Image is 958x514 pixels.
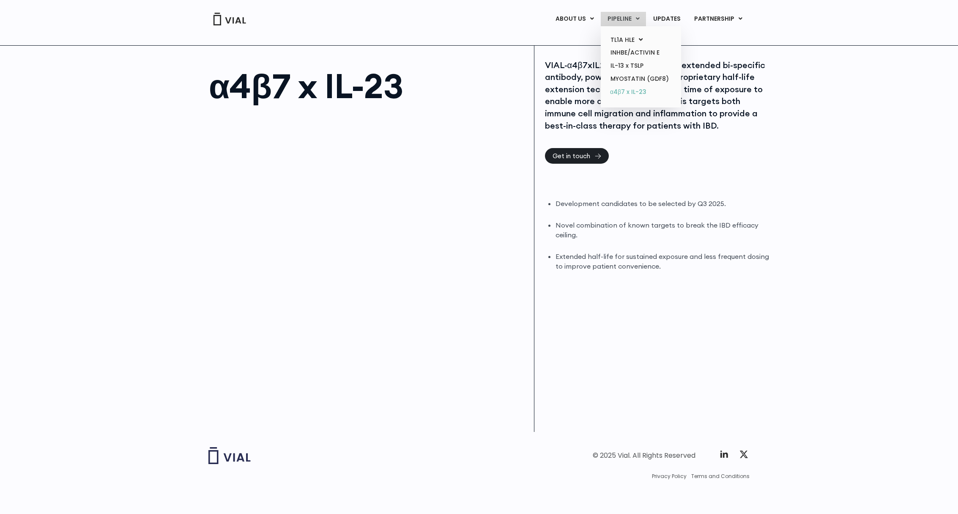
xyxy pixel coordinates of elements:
img: Vial logo wih "Vial" spelled out [208,447,251,464]
h1: α4β7 x IL-23 [209,69,526,103]
a: PARTNERSHIPMenu Toggle [687,12,749,26]
a: PIPELINEMenu Toggle [601,12,646,26]
a: Terms and Conditions [691,473,750,480]
li: Development candidates to be selected by Q3 2025. [556,199,771,209]
a: UPDATES [646,12,687,26]
a: MYOSTATIN (GDF8) [604,72,678,85]
a: ABOUT USMenu Toggle [549,12,600,26]
div: VIAL-α4β7xIL23-HLE is a half-life extended bi-specific antibody, powered by VIAL-HLE proprietary ... [545,59,771,132]
img: Vial Logo [213,13,246,25]
li: Novel combination of known targets to break the IBD efficacy ceiling. [556,220,771,240]
a: IL-13 x TSLP [604,59,678,72]
div: © 2025 Vial. All Rights Reserved [593,451,695,460]
a: Privacy Policy [652,473,687,480]
a: Get in touch [545,148,609,164]
a: INHBE/ACTIVIN E [604,46,678,59]
a: TL1A HLEMenu Toggle [604,33,678,47]
span: Get in touch [553,153,590,159]
a: α4β7 x IL-23 [604,85,678,99]
li: Extended half-life for sustained exposure and less frequent dosing to improve patient convenience. [556,252,771,271]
